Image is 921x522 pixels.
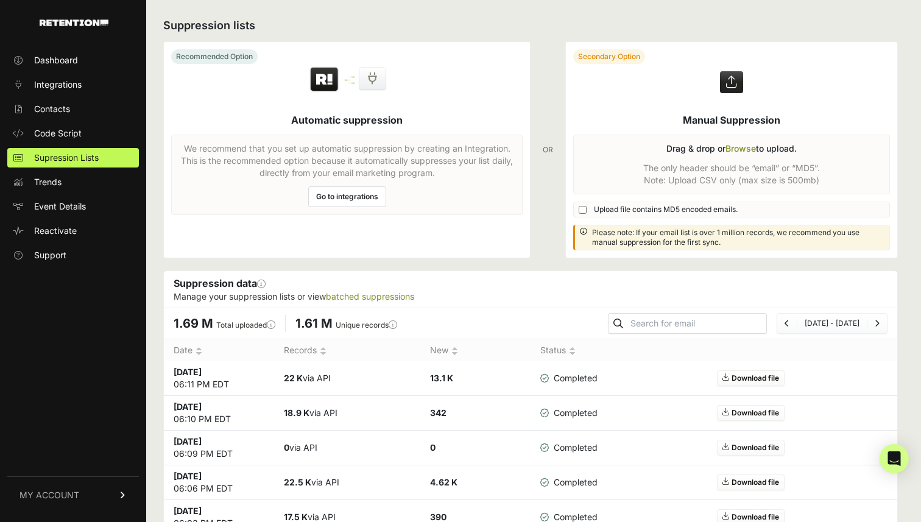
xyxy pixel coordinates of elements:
span: MY ACCOUNT [19,489,79,501]
li: [DATE] - [DATE] [797,319,867,328]
label: Total uploaded [216,320,275,330]
span: Completed [540,372,598,384]
th: Records [274,339,421,362]
td: 06:09 PM EDT [164,431,274,465]
label: Unique records [336,320,397,330]
a: Supression Lists [7,148,139,168]
td: via API [274,465,421,500]
p: Manage your suppression lists or view [174,291,887,303]
nav: Page navigation [777,313,887,334]
span: Upload file contains MD5 encoded emails. [594,205,738,214]
span: Reactivate [34,225,77,237]
img: integration [345,82,355,84]
td: via API [274,431,421,465]
a: MY ACCOUNT [7,476,139,513]
h2: Suppression lists [163,17,898,34]
strong: 18.9 K [284,407,309,418]
img: no_sort-eaf950dc5ab64cae54d48a5578032e96f70b2ecb7d747501f34c8f2db400fb66.gif [196,347,202,356]
a: Download file [717,474,785,490]
a: Support [7,245,139,265]
span: Contacts [34,103,70,115]
div: Recommended Option [171,49,258,64]
strong: 0 [284,442,289,453]
a: Dashboard [7,51,139,70]
strong: 17.5 K [284,512,308,522]
span: Supression Lists [34,152,99,164]
a: Go to integrations [308,186,386,207]
strong: [DATE] [174,506,202,516]
strong: [DATE] [174,471,202,481]
td: 06:11 PM EDT [164,361,274,396]
span: Integrations [34,79,82,91]
img: no_sort-eaf950dc5ab64cae54d48a5578032e96f70b2ecb7d747501f34c8f2db400fb66.gif [320,347,326,356]
td: 06:10 PM EDT [164,396,274,431]
span: Trends [34,176,62,188]
strong: 22.5 K [284,477,311,487]
img: no_sort-eaf950dc5ab64cae54d48a5578032e96f70b2ecb7d747501f34c8f2db400fb66.gif [451,347,458,356]
strong: 342 [430,407,446,418]
td: via API [274,361,421,396]
p: We recommend that you set up automatic suppression by creating an Integration. This is the recomm... [179,143,515,179]
span: Support [34,249,66,261]
div: OR [543,41,553,258]
a: Code Script [7,124,139,143]
a: Integrations [7,75,139,94]
strong: [DATE] [174,367,202,377]
span: Event Details [34,200,86,213]
a: Download file [717,370,785,386]
span: 1.61 M [295,316,333,331]
strong: [DATE] [174,401,202,412]
img: no_sort-eaf950dc5ab64cae54d48a5578032e96f70b2ecb7d747501f34c8f2db400fb66.gif [569,347,576,356]
th: New [420,339,531,362]
strong: [DATE] [174,436,202,446]
div: Suppression data [164,271,897,308]
td: 06:06 PM EDT [164,465,274,500]
td: via API [274,396,421,431]
img: Retention [309,66,340,93]
a: Trends [7,172,139,192]
span: Completed [540,407,598,419]
a: Reactivate [7,221,139,241]
h5: Automatic suppression [291,113,403,127]
a: Download file [717,440,785,456]
span: Completed [540,476,598,488]
div: Open Intercom Messenger [880,444,909,473]
strong: 22 K [284,373,303,383]
a: Event Details [7,197,139,216]
th: Status [531,339,607,362]
img: integration [345,76,355,78]
strong: 0 [430,442,436,453]
input: Search for email [628,315,766,332]
img: Retention.com [40,19,108,26]
th: Date [164,339,274,362]
img: integration [345,79,355,81]
span: Dashboard [34,54,78,66]
span: Completed [540,442,598,454]
a: Download file [717,405,785,421]
input: Upload file contains MD5 encoded emails. [579,206,587,214]
a: Contacts [7,99,139,119]
strong: 13.1 K [430,373,453,383]
span: 1.69 M [174,316,213,331]
a: Next [875,319,880,328]
strong: 4.62 K [430,477,457,487]
span: Code Script [34,127,82,139]
strong: 390 [430,512,446,522]
a: batched suppressions [326,291,414,302]
a: Previous [785,319,789,328]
